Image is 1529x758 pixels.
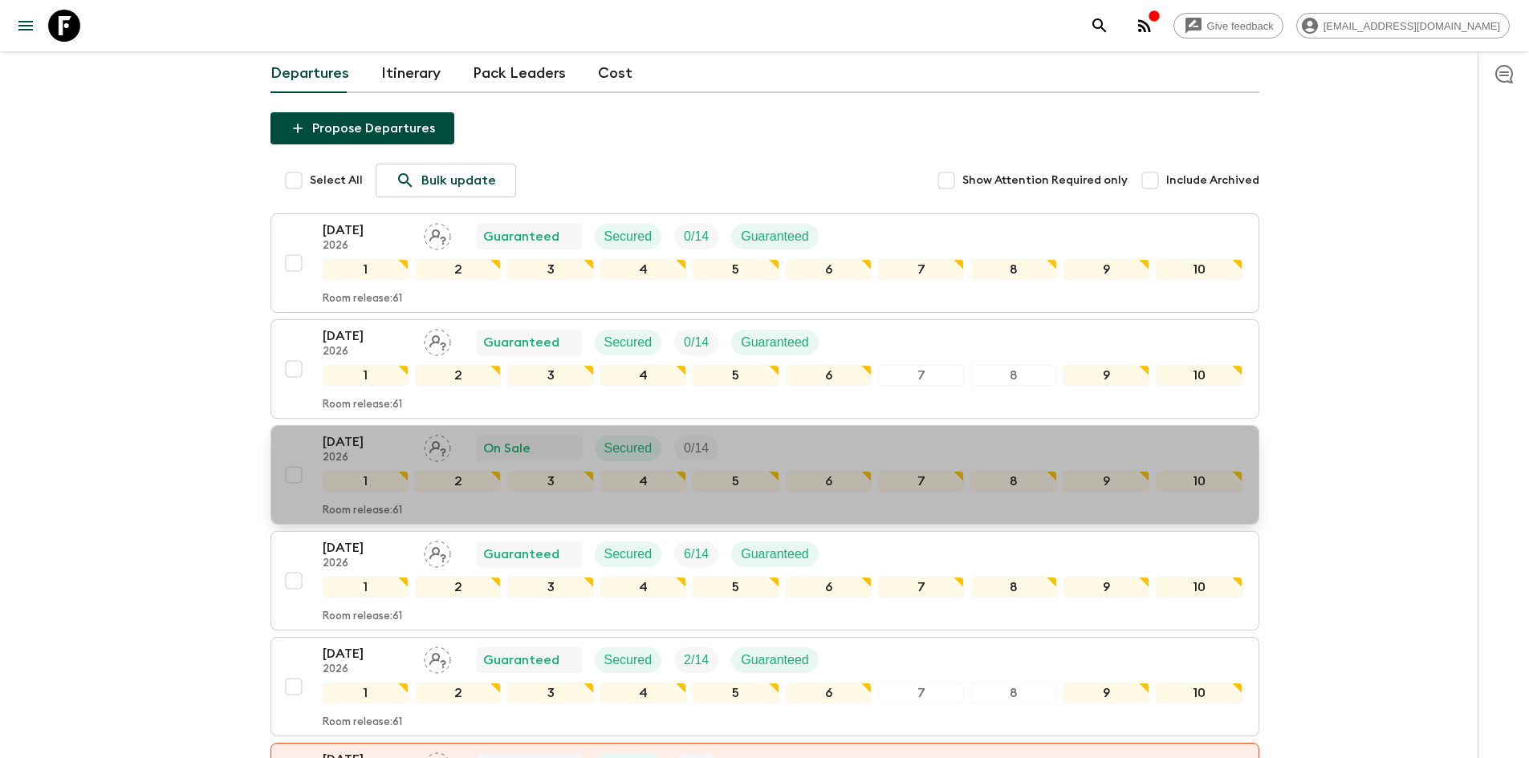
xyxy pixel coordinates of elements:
[600,259,686,280] div: 4
[270,55,349,93] a: Departures
[270,637,1259,736] button: [DATE]2026Assign pack leaderGuaranteedSecuredTrip FillGuaranteed12345678910Room release:61
[600,577,686,598] div: 4
[323,644,411,663] p: [DATE]
[270,112,454,144] button: Propose Departures
[970,683,1056,703] div: 8
[741,227,809,246] p: Guaranteed
[323,683,409,703] div: 1
[415,471,501,492] div: 2
[741,333,809,352] p: Guaranteed
[741,651,809,670] p: Guaranteed
[693,577,779,598] div: 5
[483,227,559,246] p: Guaranteed
[415,683,501,703] div: 2
[600,471,686,492] div: 4
[598,55,632,93] a: Cost
[381,55,441,93] a: Itinerary
[604,651,653,670] p: Secured
[1166,172,1259,188] span: Include Archived
[323,505,402,517] p: Room release: 61
[507,577,593,598] div: 3
[1156,577,1242,598] div: 10
[270,531,1259,630] button: [DATE]2026Assign pack leaderGuaranteedSecuredTrip FillGuaranteed12345678910Room release:61
[604,545,653,564] p: Secured
[323,365,409,386] div: 1
[323,716,402,729] p: Room release: 61
[323,471,409,492] div: 1
[323,326,411,346] p: [DATE]
[674,541,718,567] div: Trip Fill
[424,228,451,241] span: Assign pack leader
[421,171,496,190] p: Bulk update
[323,557,411,570] p: 2026
[323,432,411,452] p: [DATE]
[1084,10,1116,42] button: search adventures
[684,439,709,458] p: 0 / 14
[424,545,451,558] span: Assign pack leader
[507,471,593,492] div: 3
[970,471,1056,492] div: 8
[970,577,1056,598] div: 8
[878,683,964,703] div: 7
[693,683,779,703] div: 5
[1315,20,1509,32] span: [EMAIL_ADDRESS][DOMAIN_NAME]
[970,259,1056,280] div: 8
[310,172,363,188] span: Select All
[684,333,709,352] p: 0 / 14
[323,538,411,557] p: [DATE]
[415,577,501,598] div: 2
[786,577,872,598] div: 6
[10,10,42,42] button: menu
[1173,13,1283,39] a: Give feedback
[323,221,411,240] p: [DATE]
[323,293,402,306] p: Room release: 61
[1156,259,1242,280] div: 10
[1198,20,1283,32] span: Give feedback
[674,330,718,355] div: Trip Fill
[595,647,662,673] div: Secured
[878,365,964,386] div: 7
[595,330,662,355] div: Secured
[684,227,709,246] p: 0 / 14
[270,319,1259,419] button: [DATE]2026Assign pack leaderGuaranteedSecuredTrip FillGuaranteed12345678910Room release:61
[323,399,402,411] p: Room release: 61
[878,259,964,280] div: 7
[970,365,1056,386] div: 8
[424,440,451,452] span: Assign pack leader
[270,425,1259,525] button: [DATE]2026Assign pack leaderOn SaleSecuredTrip Fill12345678910Room release:61
[424,334,451,347] span: Assign pack leader
[323,240,411,253] p: 2026
[323,610,402,623] p: Room release: 61
[604,333,653,352] p: Secured
[415,365,501,386] div: 2
[684,651,709,670] p: 2 / 14
[600,365,686,386] div: 4
[786,365,872,386] div: 6
[786,471,872,492] div: 6
[693,471,779,492] div: 5
[600,683,686,703] div: 4
[323,259,409,280] div: 1
[376,164,516,197] a: Bulk update
[595,436,662,461] div: Secured
[323,346,411,359] p: 2026
[674,436,718,461] div: Trip Fill
[595,541,662,567] div: Secured
[962,172,1128,188] span: Show Attention Required only
[693,259,779,280] div: 5
[323,452,411,464] p: 2026
[1156,365,1242,386] div: 10
[604,227,653,246] p: Secured
[483,651,559,670] p: Guaranteed
[878,577,964,598] div: 7
[878,471,964,492] div: 7
[507,683,593,703] div: 3
[323,577,409,598] div: 1
[1063,577,1149,598] div: 9
[1063,471,1149,492] div: 9
[741,545,809,564] p: Guaranteed
[1063,259,1149,280] div: 9
[674,647,718,673] div: Trip Fill
[604,439,653,458] p: Secured
[415,259,501,280] div: 2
